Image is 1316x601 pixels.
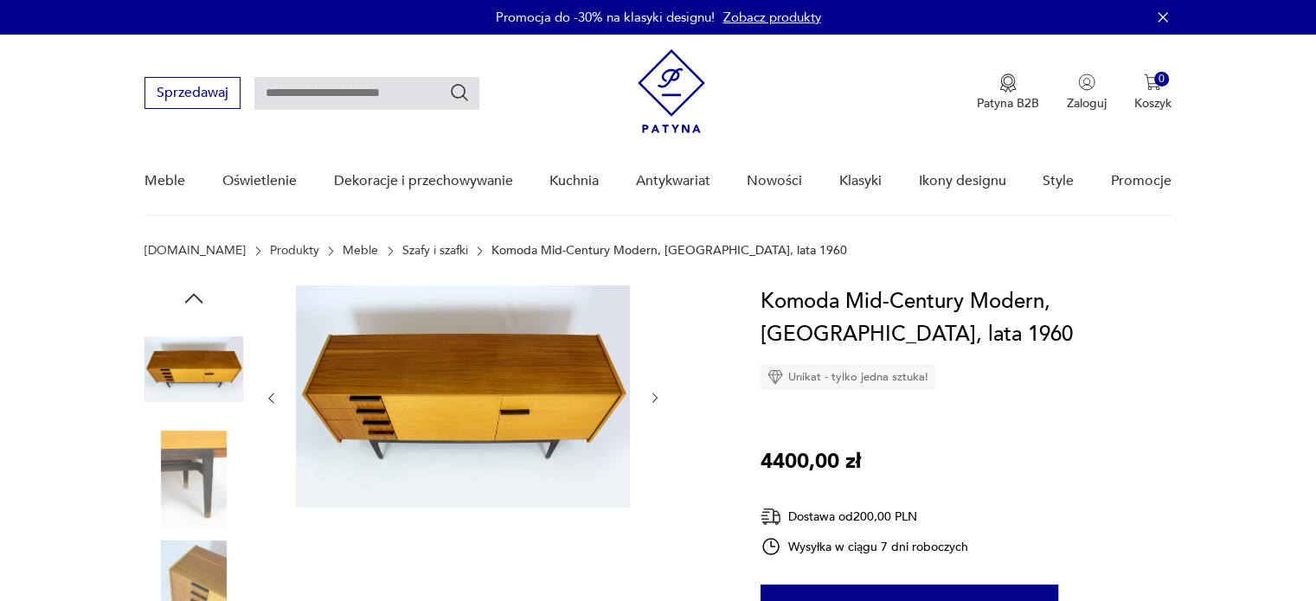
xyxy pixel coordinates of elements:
[1154,72,1169,86] div: 0
[144,77,241,109] button: Sprzedawaj
[402,244,468,258] a: Szafy i szafki
[747,148,802,214] a: Nowości
[496,9,715,26] p: Promocja do -30% na klasyki designu!
[1043,148,1074,214] a: Style
[1078,74,1095,91] img: Ikonka użytkownika
[638,49,705,133] img: Patyna - sklep z meblami i dekoracjami vintage
[999,74,1017,93] img: Ikona medalu
[761,536,968,557] div: Wysyłka w ciągu 7 dni roboczych
[761,506,968,527] div: Dostawa od 200,00 PLN
[1067,95,1107,112] p: Zaloguj
[144,148,185,214] a: Meble
[977,74,1039,112] a: Ikona medaluPatyna B2B
[977,74,1039,112] button: Patyna B2B
[723,9,821,26] a: Zobacz produkty
[1111,148,1172,214] a: Promocje
[761,364,935,390] div: Unikat - tylko jedna sztuka!
[1134,74,1172,112] button: 0Koszyk
[144,244,246,258] a: [DOMAIN_NAME]
[449,82,470,103] button: Szukaj
[144,320,243,419] img: Zdjęcie produktu Komoda Mid-Century Modern, Czechy, lata 1960
[767,369,783,385] img: Ikona diamentu
[549,148,599,214] a: Kuchnia
[296,285,630,508] img: Zdjęcie produktu Komoda Mid-Century Modern, Czechy, lata 1960
[761,506,781,527] img: Ikona dostawy
[761,445,861,478] p: 4400,00 zł
[144,88,241,100] a: Sprzedawaj
[270,244,319,258] a: Produkty
[491,244,847,258] p: Komoda Mid-Century Modern, [GEOGRAPHIC_DATA], lata 1960
[1144,74,1161,91] img: Ikona koszyka
[918,148,1005,214] a: Ikony designu
[144,431,243,529] img: Zdjęcie produktu Komoda Mid-Century Modern, Czechy, lata 1960
[1134,95,1172,112] p: Koszyk
[222,148,297,214] a: Oświetlenie
[1067,74,1107,112] button: Zaloguj
[333,148,512,214] a: Dekoracje i przechowywanie
[839,148,882,214] a: Klasyki
[636,148,710,214] a: Antykwariat
[977,95,1039,112] p: Patyna B2B
[343,244,378,258] a: Meble
[761,285,1172,351] h1: Komoda Mid-Century Modern, [GEOGRAPHIC_DATA], lata 1960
